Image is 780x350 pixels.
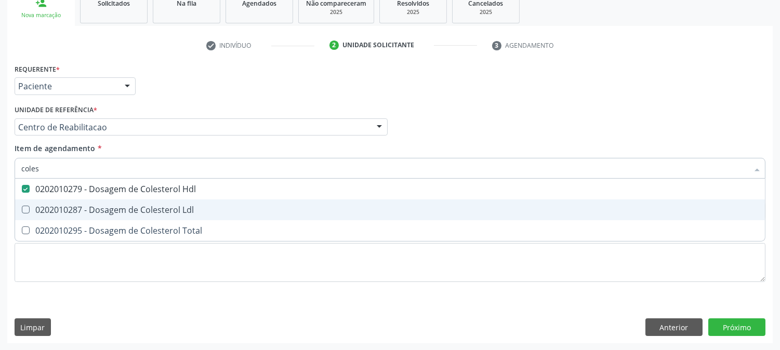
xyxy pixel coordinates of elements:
div: 2 [329,41,339,50]
div: 2025 [387,8,439,16]
div: 2025 [460,8,512,16]
button: Anterior [645,318,703,336]
div: 0202010295 - Dosagem de Colesterol Total [21,226,759,235]
label: Unidade de referência [15,102,97,118]
button: Próximo [708,318,765,336]
label: Requerente [15,61,60,77]
span: Paciente [18,81,114,91]
div: 0202010279 - Dosagem de Colesterol Hdl [21,185,759,193]
span: Item de agendamento [15,143,96,153]
input: Buscar por procedimentos [21,158,748,179]
div: 0202010287 - Dosagem de Colesterol Ldl [21,206,759,214]
div: Nova marcação [15,11,68,19]
div: Unidade solicitante [342,41,414,50]
div: 2025 [306,8,366,16]
span: Centro de Reabilitacao [18,122,366,132]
